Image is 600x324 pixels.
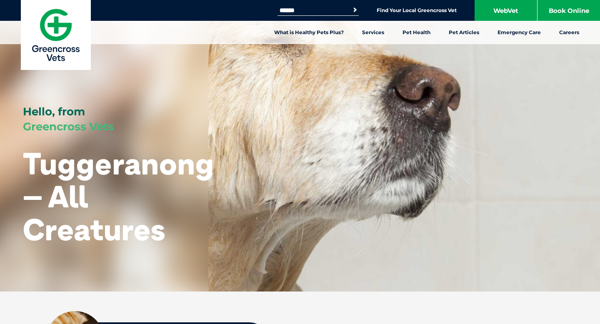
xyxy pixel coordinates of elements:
a: Pet Health [393,21,440,44]
a: Emergency Care [488,21,550,44]
a: Find Your Local Greencross Vet [377,7,457,14]
a: Careers [550,21,588,44]
h1: Tuggeranong – All Creatures [23,147,214,246]
a: Pet Articles [440,21,488,44]
a: What is Healthy Pets Plus? [265,21,353,44]
span: Hello, from [23,105,85,118]
button: Search [351,6,359,14]
span: Greencross Vets [23,120,114,133]
a: Services [353,21,393,44]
